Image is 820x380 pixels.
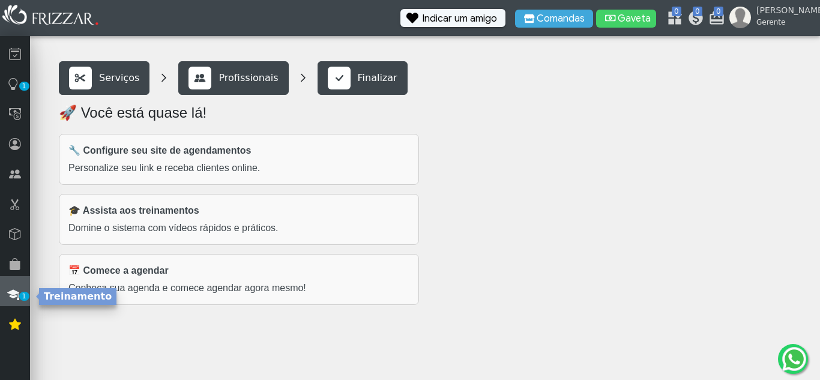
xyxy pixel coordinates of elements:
button: Comandas [515,10,593,28]
button: Indicar um amigo [400,9,505,27]
p: Domine o sistema com vídeos rápidos e práticos. [68,221,409,235]
p: Serviços [99,71,139,85]
a: Finalizar [318,61,408,95]
button: Gaveta [596,10,656,28]
a: 🎓 Assista aos treinamentos Domine o sistema com vídeos rápidos e práticos. [59,194,419,245]
span: 1 [19,82,29,91]
span: Comandas [537,14,585,23]
a: Serviços [59,61,149,95]
a: Profissionais [178,61,288,95]
h2: 🚀 Você está quase lá! [59,104,419,122]
strong: 🎓 Assista aos treinamentos [68,205,199,216]
p: Finalizar [358,71,397,85]
span: 1 [19,292,29,301]
span: Gaveta [618,14,648,23]
span: Gerente [756,17,810,28]
a: 0 [687,10,699,31]
span: 0 [714,7,723,16]
strong: 📅 Comece a agendar [68,265,169,276]
p: Conheça sua agenda e comece agendar agora mesmo! [68,281,409,295]
p: Personalize seu link e receba clientes online. [68,161,409,175]
a: 0 [708,10,720,31]
strong: 🔧 Configure seu site de agendamentos [68,145,252,155]
a: 📅 Comece a agendar Conheça sua agenda e comece agendar agora mesmo! [59,254,419,305]
img: whatsapp.png [780,345,809,373]
span: 0 [672,7,681,16]
a: [PERSON_NAME] Gerente [729,7,814,28]
a: 0 [666,10,678,31]
div: Treinamento [39,288,116,305]
a: 🔧 Configure seu site de agendamentos Personalize seu link e receba clientes online. [59,134,419,185]
span: Indicar um amigo [422,14,497,23]
span: 0 [693,7,702,16]
p: Profissionais [219,71,278,85]
span: [PERSON_NAME] [756,4,810,17]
